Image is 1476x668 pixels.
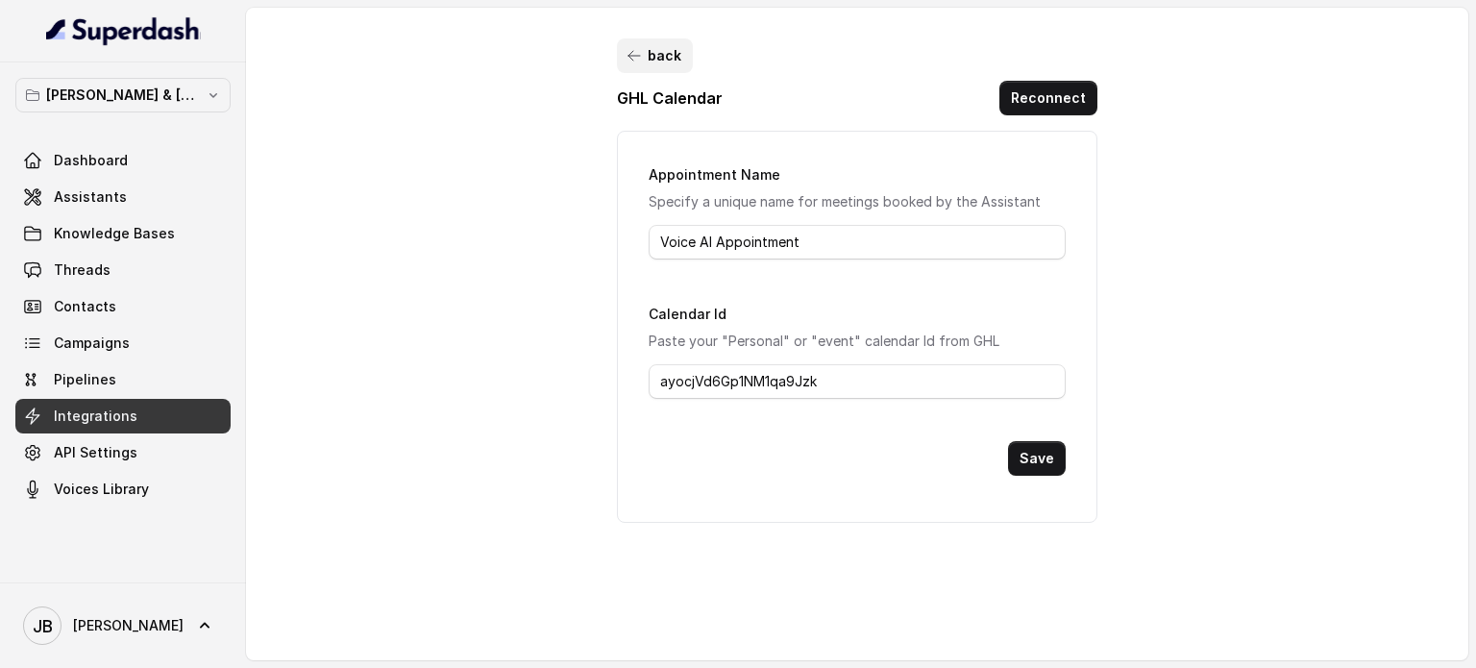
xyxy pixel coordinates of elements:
[15,326,231,360] a: Campaigns
[15,399,231,433] a: Integrations
[649,166,780,183] label: Appointment Name
[54,260,111,280] span: Threads
[649,306,726,322] label: Calendar Id
[15,435,231,470] a: API Settings
[46,84,200,107] p: [PERSON_NAME] & [PERSON_NAME]
[54,297,116,316] span: Contacts
[15,216,231,251] a: Knowledge Bases
[1008,441,1066,476] button: Save
[15,78,231,112] button: [PERSON_NAME] & [PERSON_NAME]
[15,362,231,397] a: Pipelines
[54,407,137,426] span: Integrations
[15,599,231,653] a: [PERSON_NAME]
[54,151,128,170] span: Dashboard
[15,289,231,324] a: Contacts
[54,334,130,353] span: Campaigns
[617,87,723,110] p: GHL Calendar
[649,190,1066,213] p: Specify a unique name for meetings booked by the Assistant
[15,180,231,214] a: Assistants
[54,480,149,499] span: Voices Library
[999,81,1097,115] button: Reconnect
[54,187,127,207] span: Assistants
[46,15,201,46] img: light.svg
[33,616,53,636] text: JB
[54,370,116,389] span: Pipelines
[73,616,184,635] span: [PERSON_NAME]
[15,253,231,287] a: Threads
[54,443,137,462] span: API Settings
[54,224,175,243] span: Knowledge Bases
[15,143,231,178] a: Dashboard
[649,330,1066,353] p: Paste your "Personal" or "event" calendar Id from GHL
[15,472,231,507] a: Voices Library
[617,38,693,73] button: back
